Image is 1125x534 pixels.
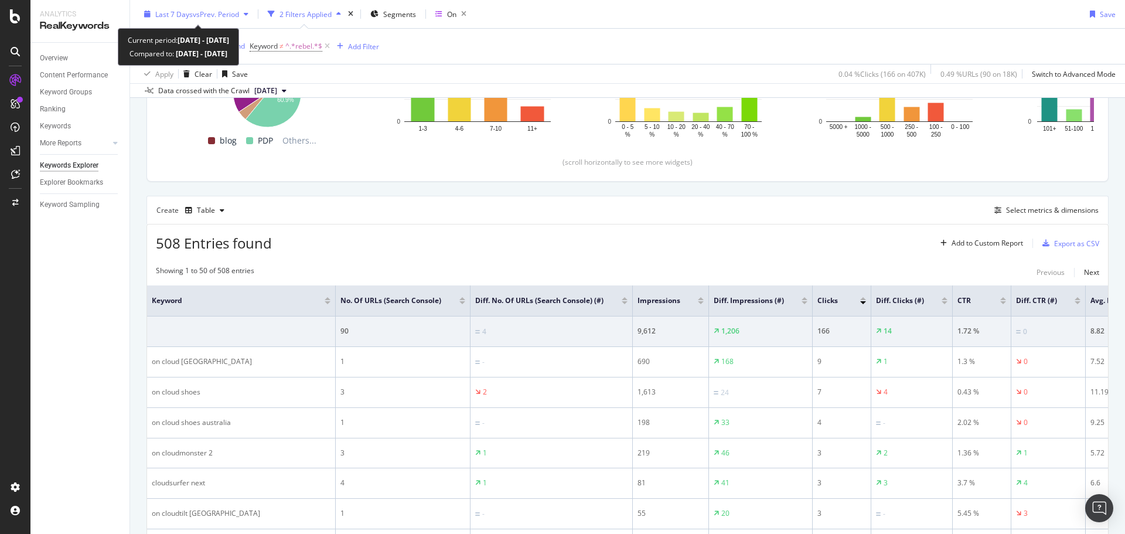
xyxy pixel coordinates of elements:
[608,118,611,125] text: 0
[254,86,277,96] span: 2025 Sep. 15th
[645,124,660,130] text: 5 - 10
[637,448,704,458] div: 219
[876,421,881,425] img: Equal
[876,295,924,306] span: Diff. Clicks (#)
[1006,205,1099,215] div: Select metrics & dimensions
[883,509,885,519] div: -
[1043,125,1056,132] text: 101+
[637,356,704,367] div: 690
[905,124,918,130] text: 250 -
[817,448,866,458] div: 3
[940,69,1017,79] div: 0.49 % URLs ( 90 on 18K )
[649,131,654,138] text: %
[152,387,330,397] div: on cloud shoes
[340,387,465,397] div: 3
[152,448,330,458] div: on cloudmonster 2
[637,508,704,519] div: 55
[340,295,442,306] span: No. of URLs (Search Console)
[161,157,1094,167] div: (scroll horizontally to see more widgets)
[250,41,278,51] span: Keyword
[1024,356,1028,367] div: 0
[40,103,121,115] a: Ranking
[957,417,1006,428] div: 2.02 %
[884,356,888,367] div: 1
[1028,118,1031,125] text: 0
[1024,387,1028,397] div: 0
[817,478,866,488] div: 3
[741,131,758,138] text: 100 %
[722,131,728,138] text: %
[817,326,866,336] div: 166
[721,417,729,428] div: 33
[674,131,679,138] text: %
[906,131,916,138] text: 500
[40,159,98,172] div: Keywords Explorer
[714,295,784,306] span: Diff. Impressions (#)
[957,448,1006,458] div: 1.36 %
[40,52,68,64] div: Overview
[817,356,866,367] div: 9
[340,326,465,336] div: 90
[418,125,427,132] text: 1-3
[40,69,121,81] a: Content Performance
[1038,234,1099,253] button: Export as CSV
[397,118,400,125] text: 0
[178,35,229,45] b: [DATE] - [DATE]
[152,417,330,428] div: on cloud shoes australia
[884,387,888,397] div: 4
[667,124,686,130] text: 10 - 20
[193,9,239,19] span: vs Prev. Period
[197,207,215,214] div: Table
[714,391,718,394] img: Equal
[340,508,465,519] div: 1
[40,137,81,149] div: More Reports
[1027,64,1116,83] button: Switch to Advanced Mode
[155,9,193,19] span: Last 7 Days
[220,134,237,148] span: blog
[957,326,1006,336] div: 1.72 %
[152,508,330,519] div: on cloudtilt [GEOGRAPHIC_DATA]
[716,124,735,130] text: 40 - 70
[637,295,680,306] span: Impressions
[348,41,379,51] div: Add Filter
[819,118,822,125] text: 0
[1024,417,1028,428] div: 0
[931,131,941,138] text: 250
[1085,494,1113,522] div: Open Intercom Messenger
[40,159,121,172] a: Keywords Explorer
[1090,125,1106,132] text: 16-50
[1024,478,1028,488] div: 4
[139,5,253,23] button: Last 7 DaysvsPrev. Period
[1016,295,1057,306] span: Diff. CTR (#)
[475,512,480,516] img: Equal
[691,124,710,130] text: 20 - 40
[278,134,321,148] span: Others...
[1054,239,1099,249] div: Export as CSV
[366,5,421,23] button: Segments
[1023,326,1027,337] div: 0
[1024,508,1028,519] div: 3
[217,64,248,83] button: Save
[174,49,227,59] b: [DATE] - [DATE]
[622,124,633,130] text: 0 - 5
[936,234,1023,253] button: Add to Custom Report
[158,86,250,96] div: Data crossed with the Crawl
[279,9,332,19] div: 2 Filters Applied
[40,199,121,211] a: Keyword Sampling
[447,9,456,19] div: On
[929,124,943,130] text: 100 -
[482,418,485,428] div: -
[195,69,212,79] div: Clear
[40,120,121,132] a: Keywords
[155,69,173,79] div: Apply
[232,69,248,79] div: Save
[250,84,291,98] button: [DATE]
[40,137,110,149] a: More Reports
[179,64,212,83] button: Clear
[483,448,487,458] div: 1
[1065,125,1083,132] text: 51-100
[884,326,892,336] div: 14
[1024,448,1028,458] div: 1
[637,387,704,397] div: 1,613
[258,134,273,148] span: PDP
